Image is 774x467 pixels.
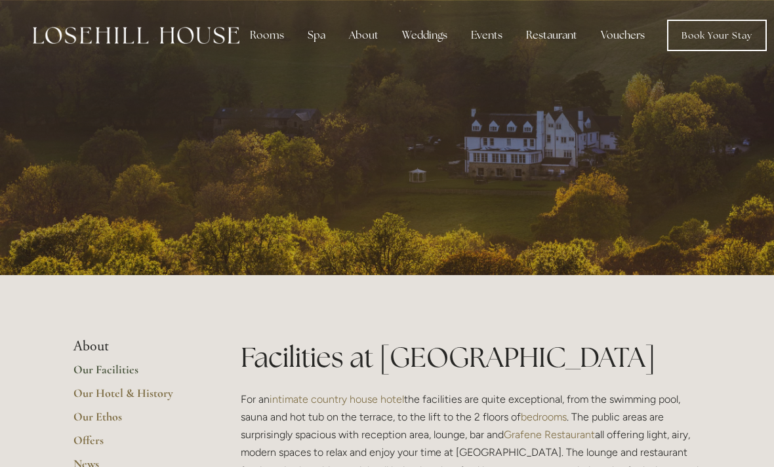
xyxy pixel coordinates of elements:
a: Our Facilities [73,362,199,386]
a: Offers [73,433,199,457]
a: bedrooms [521,411,567,423]
a: Grafene Restaurant [504,428,595,441]
img: Losehill House [33,27,239,44]
div: Weddings [392,22,458,48]
a: Our Hotel & History [73,386,199,409]
a: Vouchers [590,22,655,48]
div: Events [460,22,513,48]
li: About [73,338,199,355]
div: Rooms [239,22,295,48]
a: Book Your Stay [667,20,767,51]
div: Spa [297,22,336,48]
div: About [338,22,389,48]
a: intimate country house hotel [270,393,404,405]
h1: Facilities at [GEOGRAPHIC_DATA] [241,338,701,377]
a: Our Ethos [73,409,199,433]
div: Restaurant [516,22,588,48]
